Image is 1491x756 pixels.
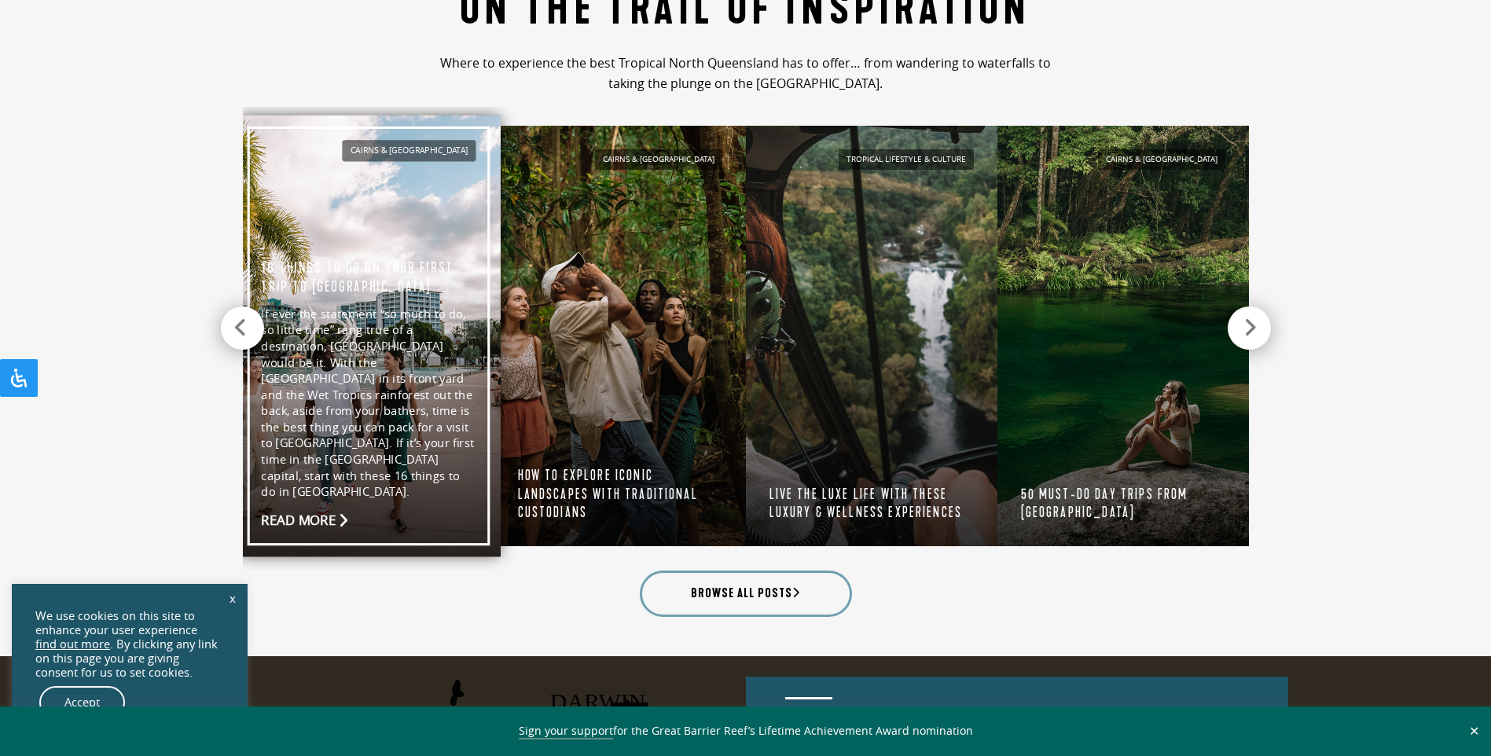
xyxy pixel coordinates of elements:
a: Mossman Gorge Centre Ngadiku Dreamtime Walk Cairns & [GEOGRAPHIC_DATA] How to explore iconic land... [494,126,746,546]
a: private helicopter flight over daintree waterfall Tropical Lifestyle & Culture Live the luxe life... [746,126,997,546]
a: Accept [39,686,125,719]
a: cairns esplanade Cairns & [GEOGRAPHIC_DATA] 16 things to do on your first trip to [GEOGRAPHIC_DAT... [237,115,501,556]
a: x [222,581,244,615]
a: find out more [35,637,110,651]
a: Sign your support [519,723,613,739]
text: DARWIN [549,688,645,714]
p: Where to experience the best Tropical North Queensland has to offer… from wandering to waterfalls... [426,53,1065,94]
button: Close [1465,724,1483,738]
svg: Open Accessibility Panel [9,369,28,387]
span: for the Great Barrier Reef’s Lifetime Achievement Award nomination [519,723,973,739]
div: We use cookies on this site to enhance your user experience . By clicking any link on this page y... [35,609,224,680]
a: Cairns & [GEOGRAPHIC_DATA] 50 must-do day trips from [GEOGRAPHIC_DATA] [997,126,1249,546]
a: Browse all posts [640,571,852,617]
